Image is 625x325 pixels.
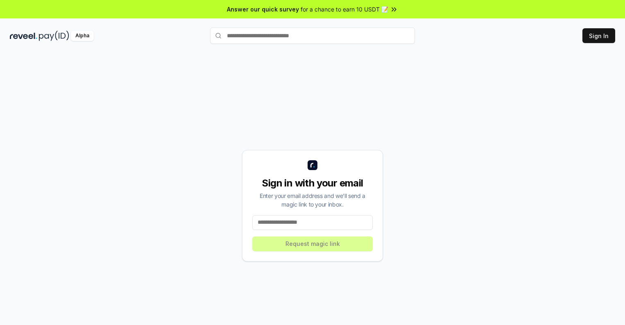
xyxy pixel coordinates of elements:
[582,28,615,43] button: Sign In
[227,5,299,14] span: Answer our quick survey
[252,191,373,209] div: Enter your email address and we’ll send a magic link to your inbox.
[71,31,94,41] div: Alpha
[301,5,388,14] span: for a chance to earn 10 USDT 📝
[10,31,37,41] img: reveel_dark
[308,160,317,170] img: logo_small
[39,31,69,41] img: pay_id
[252,177,373,190] div: Sign in with your email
